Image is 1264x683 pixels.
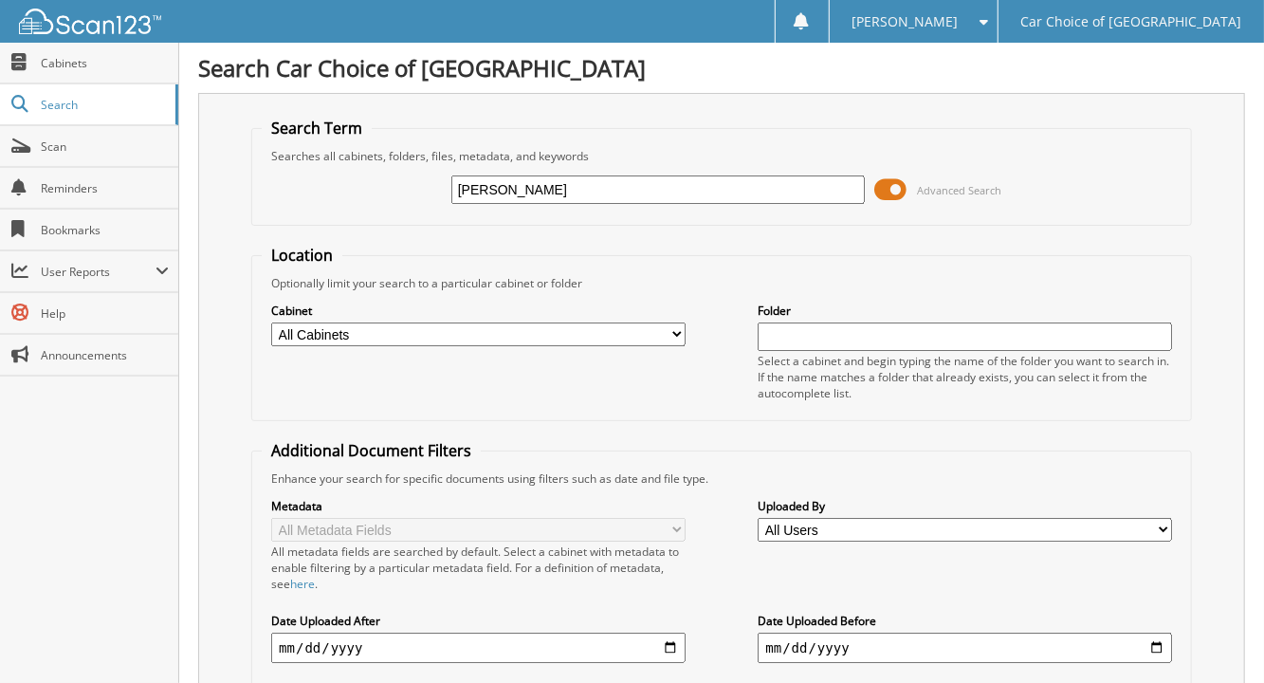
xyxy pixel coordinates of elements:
label: Date Uploaded After [271,613,685,629]
span: Cabinets [41,55,169,71]
span: Help [41,305,169,322]
label: Metadata [271,498,685,514]
label: Date Uploaded Before [758,613,1171,629]
div: All metadata fields are searched by default. Select a cabinet with metadata to enable filtering b... [271,544,685,592]
span: Advanced Search [917,183,1001,197]
label: Cabinet [271,303,685,319]
div: Enhance your search for specific documents using filters such as date and file type. [262,471,1182,487]
span: Bookmarks [41,222,169,238]
div: Optionally limit your search to a particular cabinet or folder [262,275,1182,291]
input: start [271,633,685,663]
div: Select a cabinet and begin typing the name of the folder you want to search in. If the name match... [758,353,1171,401]
span: Announcements [41,347,169,363]
span: Car Choice of [GEOGRAPHIC_DATA] [1021,16,1242,28]
h1: Search Car Choice of [GEOGRAPHIC_DATA] [198,52,1245,83]
label: Uploaded By [758,498,1171,514]
legend: Search Term [262,118,372,138]
span: Reminders [41,180,169,196]
iframe: Chat Widget [1169,592,1264,683]
input: end [758,633,1171,663]
div: Searches all cabinets, folders, files, metadata, and keywords [262,148,1182,164]
img: scan123-logo-white.svg [19,9,161,34]
legend: Location [262,245,342,266]
label: Folder [758,303,1171,319]
legend: Additional Document Filters [262,440,481,461]
span: User Reports [41,264,156,280]
span: Search [41,97,166,113]
span: [PERSON_NAME] [852,16,958,28]
span: Scan [41,138,169,155]
a: here [290,576,315,592]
